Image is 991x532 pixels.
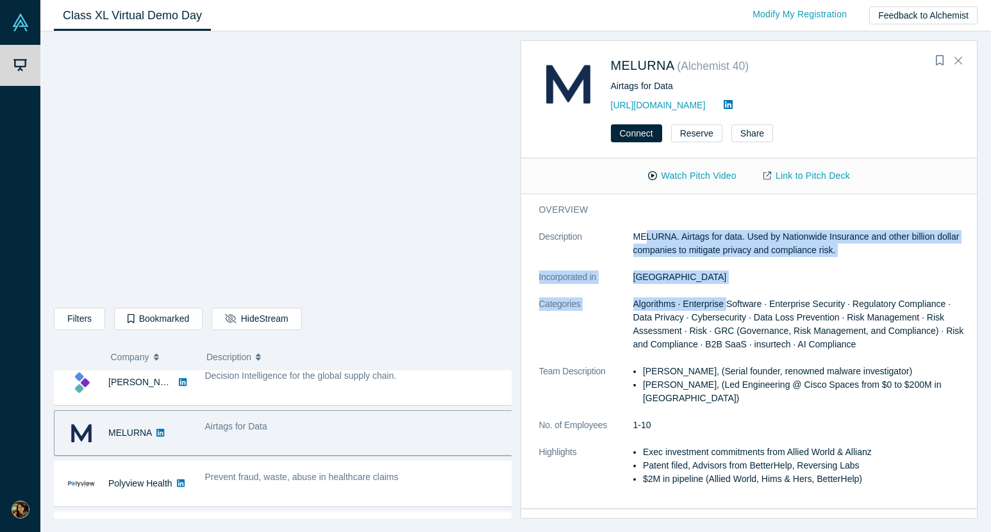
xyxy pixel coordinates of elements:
[643,445,969,459] li: Exec investment commitments from Allied World & Allianz
[635,165,750,187] button: Watch Pitch Video
[68,369,95,396] img: Kimaru AI's Logo
[54,308,105,330] button: Filters
[643,378,969,405] li: [PERSON_NAME], (Led Engineering @ Cisco Spaces from $0 to $200M in [GEOGRAPHIC_DATA])
[643,459,969,472] li: Patent filed, Advisors from BetterHelp, Reversing Labs
[611,124,662,142] button: Connect
[539,55,597,113] img: MELURNA's Logo
[931,52,949,70] button: Bookmark
[206,344,503,370] button: Description
[54,42,511,298] iframe: Alchemist Class XL Demo Day: Vault
[949,51,968,71] button: Close
[539,270,633,297] dt: Incorporated in
[611,58,675,72] a: MELURNA
[633,270,969,284] dd: [GEOGRAPHIC_DATA]
[539,445,633,499] dt: Highlights
[643,365,969,378] li: [PERSON_NAME], (Serial founder, renowned malware investigator)
[206,344,251,370] span: Description
[671,124,722,142] button: Reserve
[539,230,633,270] dt: Description
[611,79,960,93] div: Airtags for Data
[111,344,149,370] span: Company
[12,13,29,31] img: Alchemist Vault Logo
[108,428,152,438] a: MELURNA
[108,377,182,387] a: [PERSON_NAME]
[68,420,95,447] img: MELURNA's Logo
[539,203,951,217] h3: overview
[205,472,399,482] span: Prevent fraud, waste, abuse in healthcare claims
[739,3,860,26] a: Modify My Registration
[539,365,633,419] dt: Team Description
[633,230,969,257] p: MELURNA. Airtags for data. Used by Nationwide Insurance and other billion dollar companies to mit...
[205,370,397,381] span: Decision Intelligence for the global supply chain.
[12,501,29,519] img: Kathy Le's Account
[611,100,706,110] a: [URL][DOMAIN_NAME]
[539,297,633,365] dt: Categories
[539,419,633,445] dt: No. of Employees
[108,478,172,488] a: Polyview Health
[643,472,969,486] li: $2M in pipeline (Allied World, Hims & Hers, BetterHelp)
[731,124,773,142] button: Share
[633,299,964,349] span: Algorithms · Enterprise Software · Enterprise Security · Regulatory Compliance · Data Privacy · C...
[114,308,203,330] button: Bookmarked
[869,6,978,24] button: Feedback to Alchemist
[111,344,194,370] button: Company
[68,470,95,497] img: Polyview Health's Logo
[205,421,267,431] span: Airtags for Data
[212,308,301,330] button: HideStream
[633,419,969,432] dd: 1-10
[677,60,749,72] small: ( Alchemist 40 )
[54,1,211,31] a: Class XL Virtual Demo Day
[750,165,863,187] a: Link to Pitch Deck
